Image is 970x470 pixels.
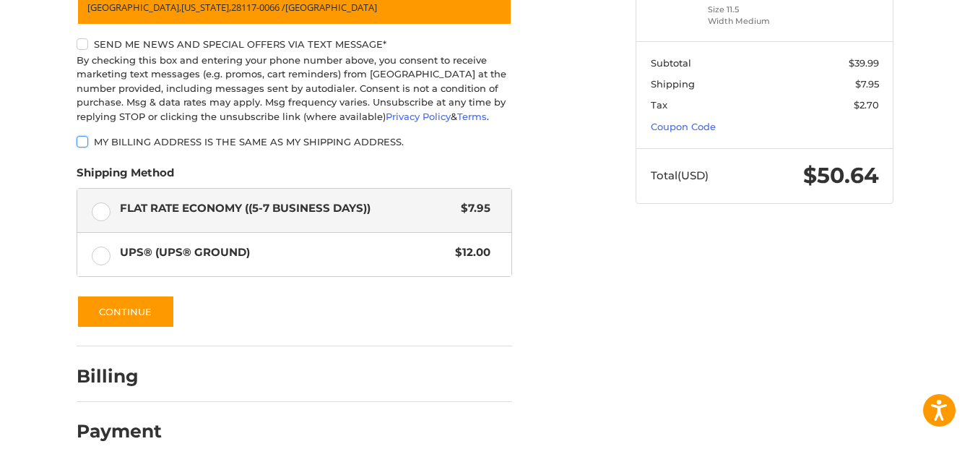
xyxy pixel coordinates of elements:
li: Width Medium [708,15,818,27]
a: Terms [457,111,487,122]
span: Total (USD) [651,168,709,182]
label: My billing address is the same as my shipping address. [77,136,512,148]
span: UPS® (UPS® Ground) [120,244,449,261]
span: $39.99 [849,57,879,69]
span: $50.64 [803,162,879,189]
span: Tax [651,99,667,111]
span: $12.00 [448,244,490,261]
span: Flat Rate Economy ((5-7 Business Days)) [120,200,454,217]
span: $7.95 [454,200,490,217]
label: Send me news and special offers via text message* [77,38,512,50]
h2: Payment [77,420,162,443]
legend: Shipping Method [77,165,174,188]
span: [GEOGRAPHIC_DATA], [87,1,181,14]
span: $7.95 [855,78,879,90]
span: [US_STATE], [181,1,231,14]
div: By checking this box and entering your phone number above, you consent to receive marketing text ... [77,54,512,124]
span: 28117-0066 / [231,1,285,14]
a: Privacy Policy [386,111,451,122]
span: $2.70 [854,99,879,111]
span: [GEOGRAPHIC_DATA] [285,1,377,14]
li: Size 11.5 [708,4,818,16]
a: Coupon Code [651,121,716,132]
button: Continue [77,295,175,328]
span: Subtotal [651,57,691,69]
span: Shipping [651,78,695,90]
h2: Billing [77,365,161,388]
